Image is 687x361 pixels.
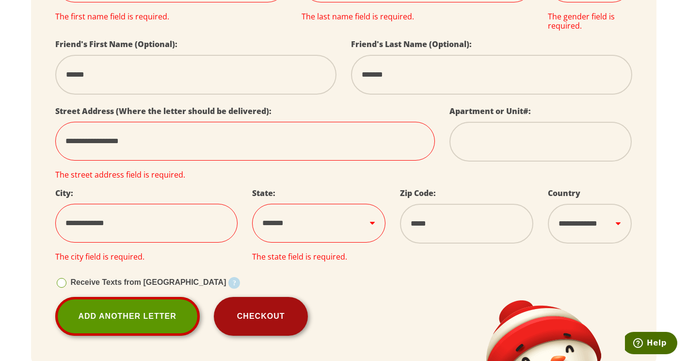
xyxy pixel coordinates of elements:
label: Friend's Last Name (Optional): [351,39,472,49]
div: The last name field is required. [302,12,533,21]
label: Country [548,188,580,198]
div: The street address field is required. [55,170,435,179]
div: The state field is required. [252,252,385,261]
div: The gender field is required. [548,12,632,30]
iframe: Opens a widget where you can find more information [625,332,677,356]
label: State: [252,188,275,198]
button: Checkout [214,297,308,336]
div: The first name field is required. [55,12,287,21]
label: City: [55,188,73,198]
a: Add Another Letter [55,297,200,336]
label: Street Address (Where the letter should be delivered): [55,106,272,116]
div: The city field is required. [55,252,238,261]
label: Friend's First Name (Optional): [55,39,177,49]
label: Apartment or Unit#: [449,106,531,116]
label: Zip Code: [400,188,436,198]
span: Receive Texts from [GEOGRAPHIC_DATA] [71,278,226,286]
